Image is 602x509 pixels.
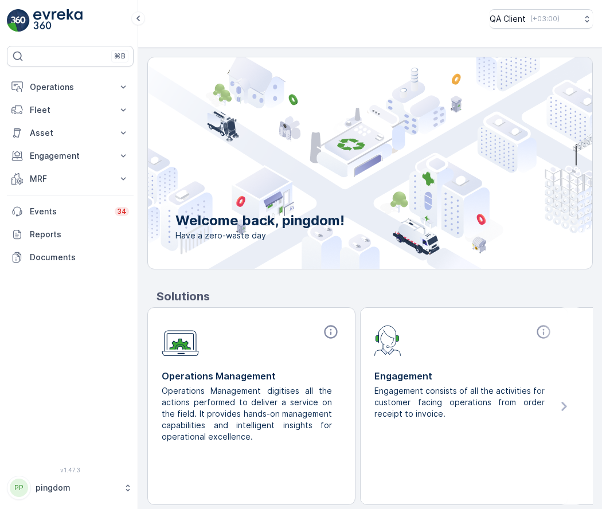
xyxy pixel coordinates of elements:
[30,127,111,139] p: Asset
[7,122,134,144] button: Asset
[7,200,134,223] a: Events34
[30,206,108,217] p: Events
[157,288,593,305] p: Solutions
[30,229,129,240] p: Reports
[490,13,526,25] p: QA Client
[33,9,83,32] img: logo_light-DOdMpM7g.png
[7,99,134,122] button: Fleet
[30,81,111,93] p: Operations
[30,104,111,116] p: Fleet
[374,324,401,356] img: module-icon
[374,369,554,383] p: Engagement
[7,476,134,500] button: PPpingdom
[162,369,341,383] p: Operations Management
[7,223,134,246] a: Reports
[30,252,129,263] p: Documents
[374,385,545,420] p: Engagement consists of all the activities for customer facing operations from order receipt to in...
[162,385,332,443] p: Operations Management digitises all the actions performed to deliver a service on the field. It p...
[30,150,111,162] p: Engagement
[117,207,127,216] p: 34
[10,479,28,497] div: PP
[175,212,345,230] p: Welcome back, pingdom!
[7,246,134,269] a: Documents
[175,230,345,241] span: Have a zero-waste day
[7,167,134,190] button: MRF
[96,57,592,269] img: city illustration
[30,173,111,185] p: MRF
[530,14,560,24] p: ( +03:00 )
[36,482,118,494] p: pingdom
[162,324,199,357] img: module-icon
[490,9,593,29] button: QA Client(+03:00)
[7,9,30,32] img: logo
[7,467,134,473] span: v 1.47.3
[114,52,126,61] p: ⌘B
[7,76,134,99] button: Operations
[7,144,134,167] button: Engagement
